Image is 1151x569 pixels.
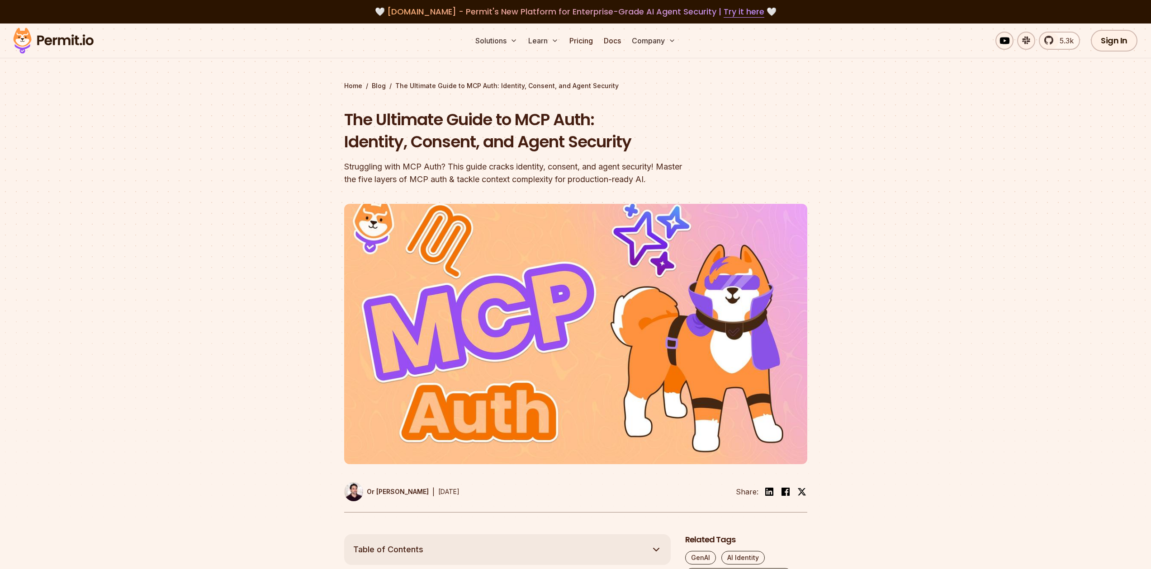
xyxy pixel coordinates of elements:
[1039,32,1080,50] a: 5.3k
[9,25,98,56] img: Permit logo
[685,534,807,545] h2: Related Tags
[764,486,775,497] img: linkedin
[344,81,362,90] a: Home
[344,482,363,501] img: Or Weis
[344,534,671,565] button: Table of Contents
[344,204,807,464] img: The Ultimate Guide to MCP Auth: Identity, Consent, and Agent Security
[685,551,716,564] a: GenAI
[387,6,764,17] span: [DOMAIN_NAME] - Permit's New Platform for Enterprise-Grade AI Agent Security |
[1091,30,1137,52] a: Sign In
[628,32,679,50] button: Company
[438,488,459,495] time: [DATE]
[344,108,692,153] h1: The Ultimate Guide to MCP Auth: Identity, Consent, and Agent Security
[780,486,791,497] img: facebook
[721,551,765,564] a: AI Identity
[566,32,597,50] a: Pricing
[432,486,435,497] div: |
[724,6,764,18] a: Try it here
[344,81,807,90] div: / /
[736,486,758,497] li: Share:
[472,32,521,50] button: Solutions
[797,487,806,496] img: twitter
[367,487,429,496] p: Or [PERSON_NAME]
[372,81,386,90] a: Blog
[600,32,625,50] a: Docs
[525,32,562,50] button: Learn
[1054,35,1074,46] span: 5.3k
[353,543,423,556] span: Table of Contents
[344,160,692,186] div: Struggling with MCP Auth? This guide cracks identity, consent, and agent security! Master the fiv...
[344,482,429,501] a: Or [PERSON_NAME]
[22,5,1129,18] div: 🤍 🤍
